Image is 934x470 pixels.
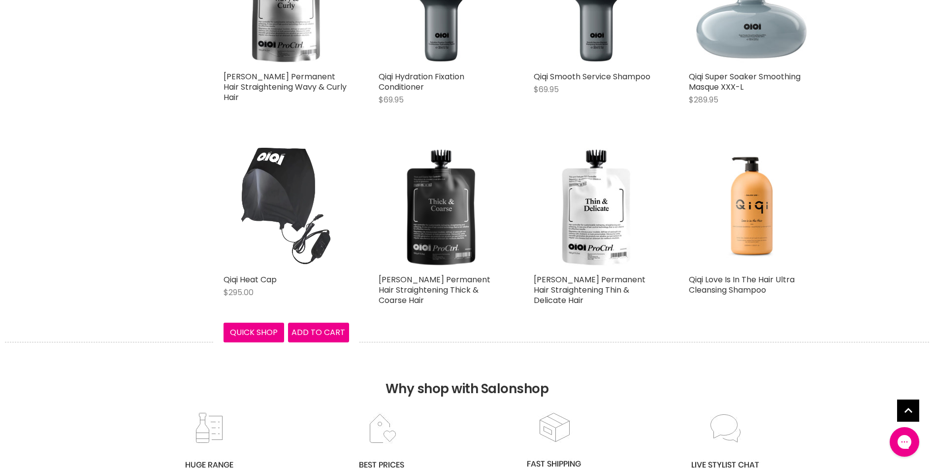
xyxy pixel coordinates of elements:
img: Qiqi Vega Permanent Hair Straightening Thin & Delicate Hair [534,144,659,269]
a: Qiqi Love Is In The Hair Ultra Cleansing Shampoo [689,274,795,296]
a: Back to top [897,400,919,422]
span: Back to top [897,400,919,425]
button: Add to cart [288,323,349,342]
a: [PERSON_NAME] Permanent Hair Straightening Thick & Coarse Hair [379,274,490,306]
iframe: Gorgias live chat messenger [885,424,924,460]
a: [PERSON_NAME] Permanent Hair Straightening Thin & Delicate Hair [534,274,645,306]
span: $69.95 [379,94,404,105]
img: Qiqi Love Is In The Hair Ultra Cleansing Shampoo [719,144,784,269]
a: Qiqi Love Is In The Hair Ultra Cleansing Shampoo [689,144,814,269]
a: Qiqi Heat Cap [224,274,277,285]
img: Qiqi Heat Cap [224,144,349,269]
a: Qiqi Hydration Fixation Conditioner [379,71,464,93]
button: Quick shop [224,323,285,342]
a: Qiqi Super Soaker Smoothing Masque XXX-L [689,71,801,93]
span: Add to cart [291,327,345,338]
span: $295.00 [224,287,254,298]
a: Qiqi Smooth Service Shampoo [534,71,650,82]
a: [PERSON_NAME] Permanent Hair Straightening Wavy & Curly Hair [224,71,347,103]
h2: Why shop with Salonshop [5,342,929,411]
img: Qiqi Vega Permanent Hair Straightening Thick & Coarse Hair [379,144,504,269]
span: $69.95 [534,84,559,95]
span: $289.95 [689,94,718,105]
